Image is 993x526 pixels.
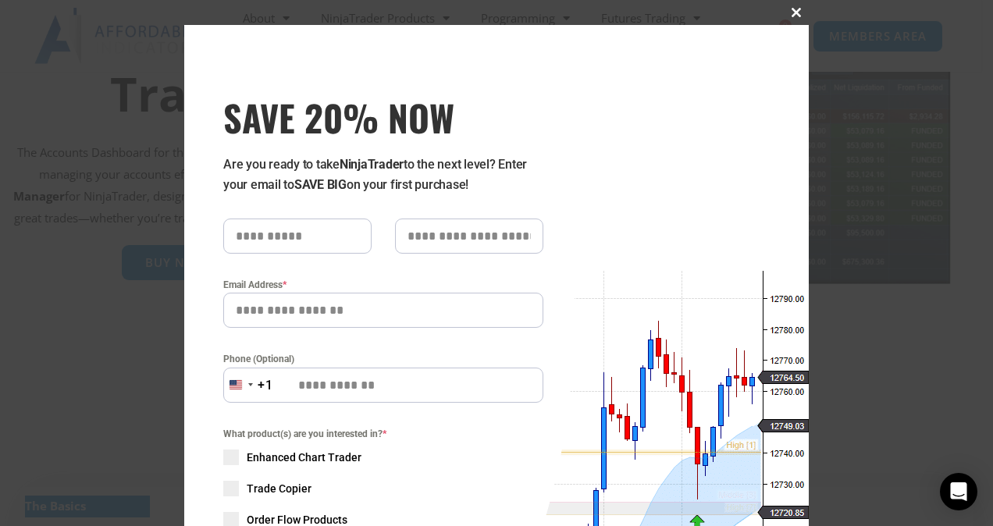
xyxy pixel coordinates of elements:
div: Open Intercom Messenger [940,473,977,510]
strong: SAVE BIG [294,177,347,192]
label: Phone (Optional) [223,351,543,367]
label: Enhanced Chart Trader [223,450,543,465]
span: Enhanced Chart Trader [247,450,361,465]
span: SAVE 20% NOW [223,95,543,139]
span: Trade Copier [247,481,311,496]
div: +1 [258,375,273,396]
span: What product(s) are you interested in? [223,426,543,442]
strong: NinjaTrader [340,157,404,172]
button: Selected country [223,368,273,403]
label: Email Address [223,277,543,293]
p: Are you ready to take to the next level? Enter your email to on your first purchase! [223,155,543,195]
label: Trade Copier [223,481,543,496]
